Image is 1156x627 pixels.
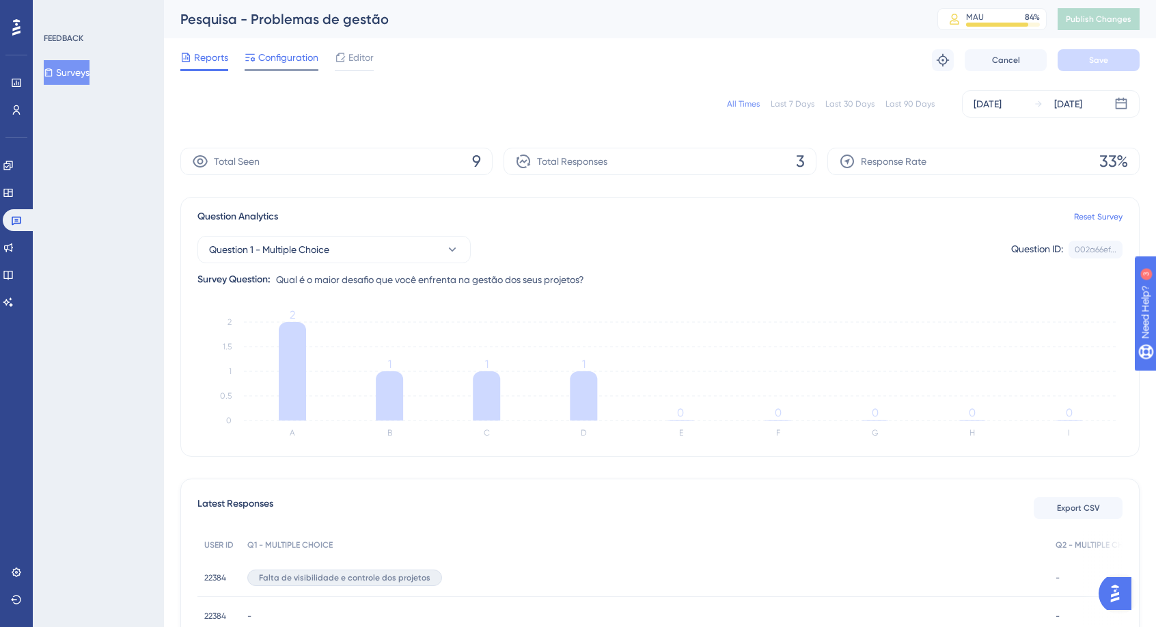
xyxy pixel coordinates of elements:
div: Last 30 Days [825,98,875,109]
tspan: 0 [969,406,976,419]
text: C [484,428,490,438]
tspan: 0.5 [220,391,232,401]
iframe: UserGuiding AI Assistant Launcher [1099,573,1140,614]
tspan: 0 [226,416,232,425]
text: E [679,428,683,438]
span: Save [1089,55,1108,66]
span: Falta de visibilidade e controle dos projetos [259,572,430,583]
text: B [387,428,392,438]
text: G [872,428,878,438]
span: - [1056,611,1060,622]
text: H [969,428,975,438]
span: Editor [348,49,374,66]
div: All Times [727,98,760,109]
div: Question ID: [1011,241,1063,258]
span: Publish Changes [1066,14,1131,25]
span: Export CSV [1057,503,1100,513]
div: [DATE] [974,96,1002,112]
tspan: 0 [775,406,782,419]
span: Question 1 - Multiple Choice [209,241,329,258]
div: 002a66ef... [1075,244,1116,255]
span: Need Help? [32,3,85,20]
div: 84 % [1025,12,1040,23]
div: FEEDBACK [44,33,83,44]
tspan: 0 [677,406,684,419]
span: 22384 [204,611,226,622]
button: Export CSV [1034,497,1123,519]
div: MAU [966,12,984,23]
div: Last 90 Days [885,98,935,109]
span: Response Rate [861,153,926,170]
div: [DATE] [1054,96,1082,112]
span: Qual é o maior desafio que você enfrenta na gestão dos seus projetos? [276,271,584,288]
text: F [776,428,780,438]
tspan: 1 [229,366,232,376]
a: Reset Survey [1074,211,1123,222]
span: Latest Responses [197,496,273,520]
text: I [1068,428,1070,438]
span: 22384 [204,572,226,583]
span: - [1056,572,1060,583]
div: Survey Question: [197,271,271,288]
span: Total Seen [214,153,260,170]
button: Question 1 - Multiple Choice [197,236,471,263]
tspan: 1 [485,358,488,371]
tspan: 1 [582,358,586,371]
div: Pesquisa - Problemas de gestão [180,10,903,29]
span: Q1 - MULTIPLE CHOICE [247,539,333,550]
div: Last 7 Days [771,98,814,109]
span: 3 [796,150,805,172]
button: Publish Changes [1058,8,1140,30]
span: - [247,611,251,622]
button: Save [1058,49,1140,71]
tspan: 0 [1066,406,1073,419]
tspan: 2 [290,308,295,321]
button: Cancel [965,49,1047,71]
span: Total Responses [537,153,607,170]
div: 3 [95,7,99,18]
span: Q2 - MULTIPLE CHOICE [1056,539,1142,550]
tspan: 1.5 [223,342,232,351]
text: A [290,428,295,438]
tspan: 0 [872,406,879,419]
span: Question Analytics [197,209,278,225]
span: USER ID [204,539,234,550]
span: Reports [194,49,228,66]
tspan: 1 [388,358,391,371]
span: Cancel [992,55,1020,66]
span: Configuration [258,49,318,66]
text: D [581,428,587,438]
tspan: 2 [228,317,232,327]
button: Surveys [44,60,90,85]
span: 33% [1099,150,1128,172]
span: 9 [472,150,481,172]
